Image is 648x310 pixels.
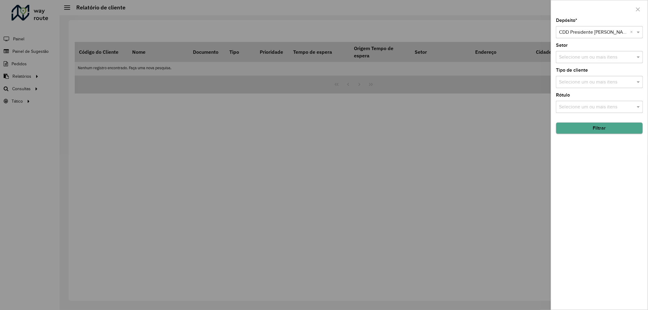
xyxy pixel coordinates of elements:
[630,29,635,36] span: Clear all
[556,66,588,74] label: Tipo de cliente
[556,122,643,134] button: Filtrar
[556,91,570,99] label: Rótulo
[556,17,577,24] label: Depósito
[556,42,568,49] label: Setor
